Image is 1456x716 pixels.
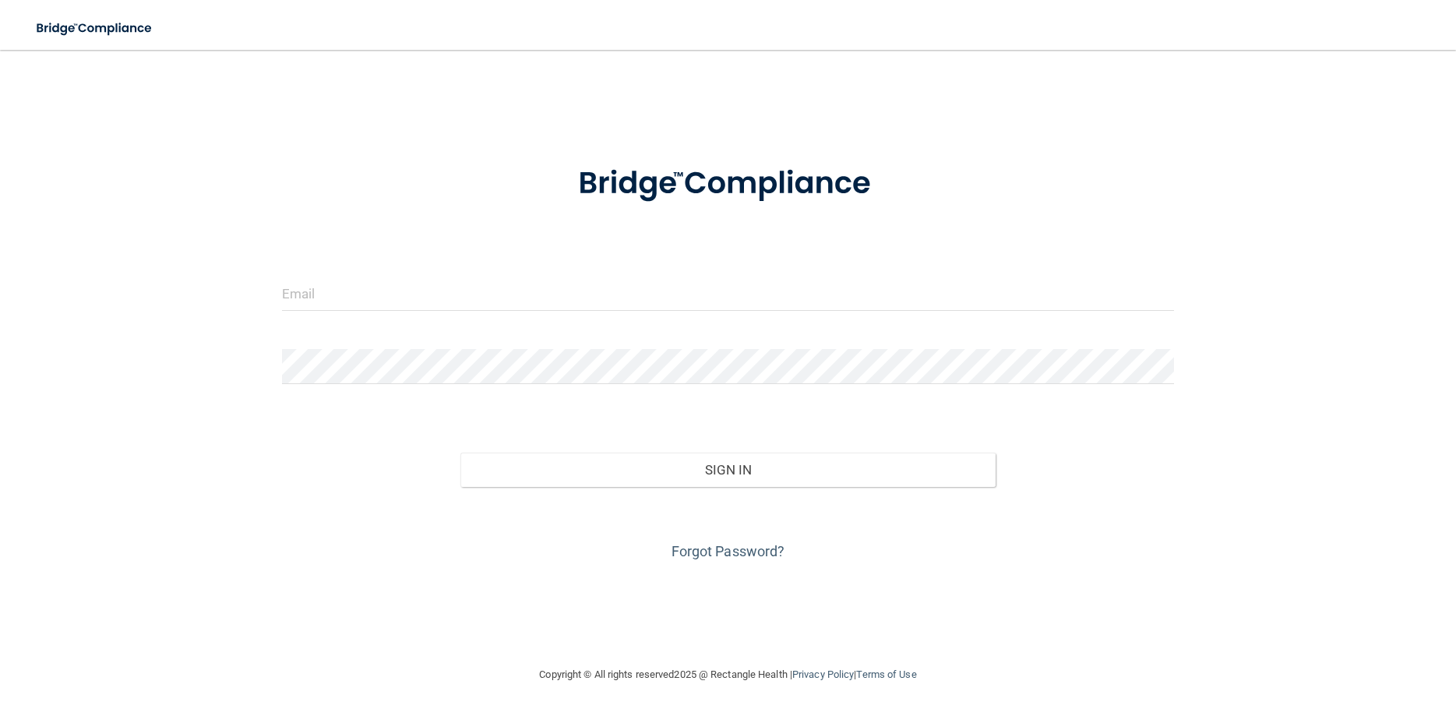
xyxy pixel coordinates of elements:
[672,543,785,559] a: Forgot Password?
[23,12,167,44] img: bridge_compliance_login_screen.278c3ca4.svg
[546,143,909,224] img: bridge_compliance_login_screen.278c3ca4.svg
[282,276,1174,311] input: Email
[792,668,854,680] a: Privacy Policy
[444,650,1013,700] div: Copyright © All rights reserved 2025 @ Rectangle Health | |
[460,453,996,487] button: Sign In
[856,668,916,680] a: Terms of Use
